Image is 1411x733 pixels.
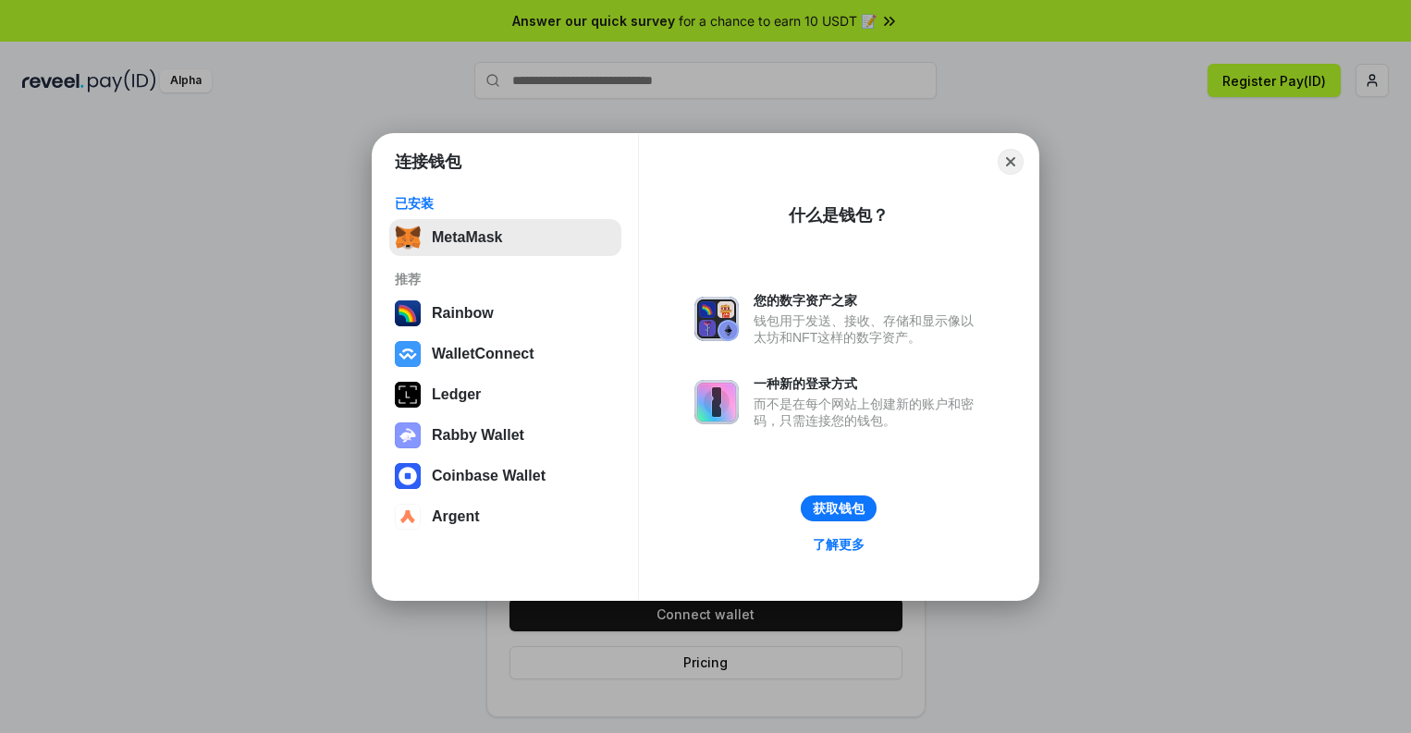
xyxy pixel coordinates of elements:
div: 获取钱包 [813,500,865,517]
div: 已安装 [395,195,616,212]
div: WalletConnect [432,346,534,362]
div: 您的数字资产之家 [754,292,983,309]
div: Rabby Wallet [432,427,524,444]
div: 钱包用于发送、接收、存储和显示像以太坊和NFT这样的数字资产。 [754,312,983,346]
a: 了解更多 [802,532,876,556]
div: 一种新的登录方式 [754,375,983,392]
button: Ledger [389,376,621,413]
div: MetaMask [432,229,502,246]
img: svg+xml,%3Csvg%20xmlns%3D%22http%3A%2F%2Fwww.w3.org%2F2000%2Fsvg%22%20fill%3D%22none%22%20viewBox... [694,297,739,341]
div: 推荐 [395,271,616,287]
button: WalletConnect [389,336,621,373]
div: 什么是钱包？ [789,204,889,226]
button: Argent [389,498,621,535]
button: Rainbow [389,295,621,332]
div: 了解更多 [813,536,865,553]
img: svg+xml,%3Csvg%20xmlns%3D%22http%3A%2F%2Fwww.w3.org%2F2000%2Fsvg%22%20width%3D%2228%22%20height%3... [395,382,421,408]
button: Close [998,149,1024,175]
div: Rainbow [432,305,494,322]
div: Ledger [432,386,481,403]
button: 获取钱包 [801,495,877,521]
img: svg+xml,%3Csvg%20fill%3D%22none%22%20height%3D%2233%22%20viewBox%3D%220%200%2035%2033%22%20width%... [395,225,421,250]
img: svg+xml,%3Csvg%20width%3D%2228%22%20height%3D%2228%22%20viewBox%3D%220%200%2028%2028%22%20fill%3D... [395,504,421,530]
img: svg+xml,%3Csvg%20xmlns%3D%22http%3A%2F%2Fwww.w3.org%2F2000%2Fsvg%22%20fill%3D%22none%22%20viewBox... [395,422,421,448]
div: 而不是在每个网站上创建新的账户和密码，只需连接您的钱包。 [754,396,983,429]
img: svg+xml,%3Csvg%20width%3D%2228%22%20height%3D%2228%22%20viewBox%3D%220%200%2028%2028%22%20fill%3D... [395,463,421,489]
img: svg+xml,%3Csvg%20width%3D%2228%22%20height%3D%2228%22%20viewBox%3D%220%200%2028%2028%22%20fill%3D... [395,341,421,367]
button: Rabby Wallet [389,417,621,454]
img: svg+xml,%3Csvg%20width%3D%22120%22%20height%3D%22120%22%20viewBox%3D%220%200%20120%20120%22%20fil... [395,300,421,326]
button: Coinbase Wallet [389,458,621,495]
div: Argent [432,508,480,525]
div: Coinbase Wallet [432,468,546,484]
button: MetaMask [389,219,621,256]
img: svg+xml,%3Csvg%20xmlns%3D%22http%3A%2F%2Fwww.w3.org%2F2000%2Fsvg%22%20fill%3D%22none%22%20viewBox... [694,380,739,424]
h1: 连接钱包 [395,151,461,173]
